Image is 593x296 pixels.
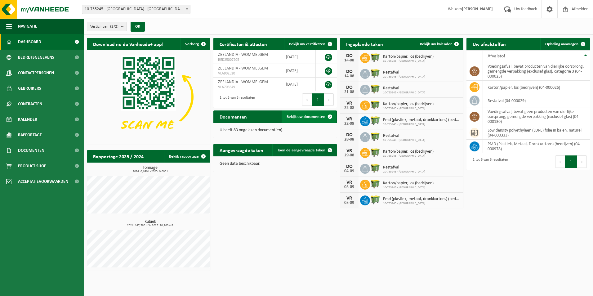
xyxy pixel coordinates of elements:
[555,155,565,168] button: Previous
[18,174,68,189] span: Acceptatievoorwaarden
[420,42,452,46] span: Bekijk uw kalender
[18,65,54,81] span: Contactpersonen
[18,127,42,143] span: Rapportage
[383,138,425,142] span: 10-755245 - [GEOGRAPHIC_DATA]
[343,58,355,63] div: 14-08
[324,93,334,106] button: Next
[218,57,276,62] span: RED25007205
[466,38,512,50] h2: Uw afvalstoffen
[383,107,434,110] span: 10-755245 - [GEOGRAPHIC_DATA]
[370,68,381,78] img: WB-1100-HPE-GN-50
[281,50,316,64] td: [DATE]
[218,52,268,57] span: ZEELANDIA - WOMMELGEM
[18,81,41,96] span: Gebruikers
[343,169,355,173] div: 04-09
[343,74,355,78] div: 14-08
[343,85,355,90] div: DO
[302,93,312,106] button: Previous
[277,148,325,152] span: Toon de aangevraagde taken
[470,155,508,168] div: 1 tot 6 van 6 resultaten
[18,19,37,34] span: Navigatie
[343,122,355,126] div: 22-08
[343,164,355,169] div: DO
[180,38,210,50] button: Verberg
[343,148,355,153] div: VR
[220,162,331,166] p: Geen data beschikbaar.
[370,84,381,94] img: WB-1100-HPE-GN-50
[343,106,355,110] div: 22-08
[343,196,355,201] div: VR
[343,53,355,58] div: DO
[343,185,355,189] div: 05-09
[545,42,578,46] span: Ophaling aanvragen
[343,180,355,185] div: VR
[312,93,324,106] button: 1
[370,179,381,189] img: WB-1100-HPE-GN-50
[383,54,434,59] span: Karton/papier, los (bedrijven)
[90,170,210,173] span: 2024: 0,690 t - 2025: 0,000 t
[370,52,381,63] img: WB-1100-HPE-GN-50
[540,38,589,50] a: Ophaling aanvragen
[185,42,199,46] span: Verberg
[383,165,425,170] span: Restafval
[213,144,270,156] h2: Aangevraagde taken
[343,69,355,74] div: DO
[87,22,127,31] button: Vestigingen(2/2)
[483,126,590,140] td: low density polyethyleen (LDPE) folie in balen, naturel (04-000333)
[383,86,425,91] span: Restafval
[82,5,190,14] span: 10-755245 - ZEELANDIA - WOMMELGEM
[415,38,463,50] a: Bekijk uw kalender
[218,71,276,76] span: VLA902520
[343,132,355,137] div: DO
[483,107,590,126] td: voedingsafval, bevat geen producten van dierlijke oorsprong, gemengde verpakking (exclusief glas)...
[383,186,434,190] span: 10-755245 - [GEOGRAPHIC_DATA]
[87,38,170,50] h2: Download nu de Vanheede+ app!
[370,131,381,142] img: WB-1100-HPE-GN-50
[340,38,389,50] h2: Ingeplande taken
[220,128,331,132] p: U heeft 83 ongelezen document(en).
[383,91,425,95] span: 10-755245 - [GEOGRAPHIC_DATA]
[483,81,590,94] td: karton/papier, los (bedrijven) (04-000026)
[281,78,316,91] td: [DATE]
[216,93,255,106] div: 1 tot 3 van 3 resultaten
[370,163,381,173] img: WB-1100-HPE-GN-50
[488,54,505,59] span: Afvalstof
[383,149,434,154] span: Karton/papier, los (bedrijven)
[164,150,210,163] a: Bekijk rapportage
[370,147,381,158] img: WB-1100-HPE-GN-50
[343,137,355,142] div: 28-08
[483,62,590,81] td: voedingsafval, bevat producten van dierlijke oorsprong, gemengde verpakking (exclusief glas), cat...
[18,112,37,127] span: Kalender
[483,140,590,153] td: PMD (Plastiek, Metaal, Drankkartons) (bedrijven) (04-000978)
[110,25,118,29] count: (2/2)
[281,64,316,78] td: [DATE]
[383,59,434,63] span: 10-755245 - [GEOGRAPHIC_DATA]
[383,75,425,79] span: 10-755245 - [GEOGRAPHIC_DATA]
[18,34,41,50] span: Dashboard
[282,110,336,123] a: Bekijk uw documenten
[462,7,493,11] strong: [PERSON_NAME]
[370,195,381,205] img: WB-0660-HPE-GN-50
[370,115,381,126] img: WB-0660-HPE-GN-50
[18,50,54,65] span: Bedrijfsgegevens
[213,110,253,123] h2: Documenten
[272,144,336,156] a: Toon de aangevraagde taken
[218,80,268,84] span: ZEELANDIA - WOMMELGEM
[565,155,577,168] button: 1
[383,154,434,158] span: 10-755245 - [GEOGRAPHIC_DATA]
[343,101,355,106] div: VR
[289,42,325,46] span: Bekijk uw certificaten
[383,123,460,126] span: 10-755245 - [GEOGRAPHIC_DATA]
[90,220,210,227] h3: Kubiek
[218,66,268,71] span: ZEELANDIA - WOMMELGEM
[90,22,118,31] span: Vestigingen
[577,155,587,168] button: Next
[18,143,44,158] span: Documenten
[383,170,425,174] span: 10-755245 - [GEOGRAPHIC_DATA]
[287,115,325,119] span: Bekijk uw documenten
[90,166,210,173] h3: Tonnage
[383,181,434,186] span: Karton/papier, los (bedrijven)
[383,118,460,123] span: Pmd (plastiek, metaal, drankkartons) (bedrijven)
[370,100,381,110] img: WB-1100-HPE-GN-50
